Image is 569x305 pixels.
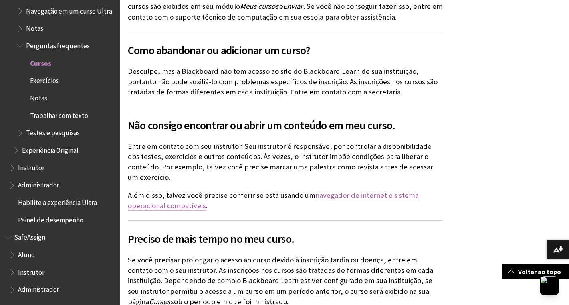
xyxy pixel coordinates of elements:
[26,126,80,137] span: Testes e pesquisas
[128,191,419,211] a: navegador de internet e sistema operacional compatíveis
[14,231,45,242] span: SafeAssign
[18,179,59,189] span: Administrador
[22,144,79,154] span: Experiência Original
[18,213,83,224] span: Painel de desempenho
[18,248,35,259] span: Aluno
[18,266,44,276] span: Instrutor
[128,66,443,98] p: Desculpe, mas a Blackboard não tem acesso ao site do Blackboard Learn de sua instituição, portant...
[128,141,443,183] p: Entre em contato com seu instrutor. Seu instrutor é responsável por controlar a disponibilidade d...
[26,4,112,15] span: Navegação em um curso Ultra
[128,107,443,134] h2: Não consigo encontrar ou abrir um conteúdo em meu curso.
[30,91,47,102] span: Notas
[128,32,443,59] h2: Como abandonar ou adicionar um curso?
[18,161,44,172] span: Instrutor
[30,57,51,67] span: Cursos‎
[128,190,443,211] p: Além disso, talvez você precise conferir se está usando um .
[30,109,88,120] span: Trabalhar com texto
[5,231,115,297] nav: Book outline for Blackboard SafeAssign
[502,264,569,279] a: Voltar ao topo
[240,2,278,11] span: Meus cursos
[128,220,443,247] h2: Preciso de mais tempo no meu curso.
[283,2,303,11] span: Enviar
[26,22,43,33] span: Notas
[18,283,59,294] span: Administrador
[26,39,90,50] span: Perguntas frequentes
[30,74,59,85] span: Exercícios
[18,196,97,207] span: Habilite a experiência Ultra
